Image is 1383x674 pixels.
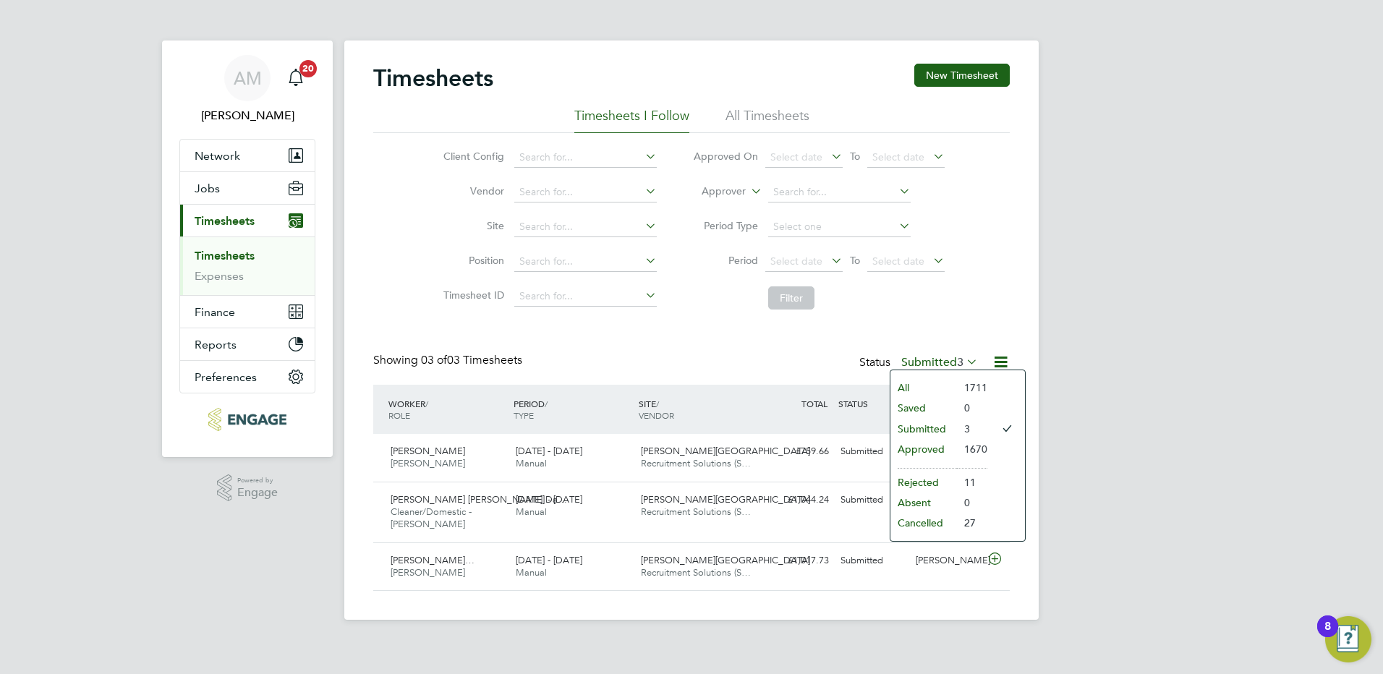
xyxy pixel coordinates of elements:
[957,398,987,418] li: 0
[391,566,465,579] span: [PERSON_NAME]
[835,549,910,573] div: Submitted
[180,236,315,295] div: Timesheets
[574,107,689,133] li: Timesheets I Follow
[759,549,835,573] div: £1,017.73
[195,149,240,163] span: Network
[957,513,987,533] li: 27
[693,254,758,267] label: Period
[179,107,315,124] span: Allyx Miller
[514,148,657,168] input: Search for...
[901,355,978,370] label: Submitted
[516,566,547,579] span: Manual
[641,445,810,457] span: [PERSON_NAME][GEOGRAPHIC_DATA]
[514,252,657,272] input: Search for...
[385,391,510,428] div: WORKER
[421,353,447,367] span: 03 of
[281,55,310,101] a: 20
[516,457,547,469] span: Manual
[391,445,465,457] span: [PERSON_NAME]
[872,255,924,268] span: Select date
[439,184,504,197] label: Vendor
[957,419,987,439] li: 3
[195,182,220,195] span: Jobs
[195,269,244,283] a: Expenses
[195,249,255,263] a: Timesheets
[237,474,278,487] span: Powered by
[195,338,237,351] span: Reports
[641,566,751,579] span: Recruitment Solutions (S…
[635,391,760,428] div: SITE
[957,439,987,459] li: 1670
[846,251,864,270] span: To
[514,217,657,237] input: Search for...
[768,182,911,202] input: Search for...
[693,150,758,163] label: Approved On
[421,353,522,367] span: 03 Timesheets
[725,107,809,133] li: All Timesheets
[179,55,315,124] a: AM[PERSON_NAME]
[439,219,504,232] label: Site
[681,184,746,199] label: Approver
[890,439,957,459] li: Approved
[439,150,504,163] label: Client Config
[514,286,657,307] input: Search for...
[195,214,255,228] span: Timesheets
[391,505,472,530] span: Cleaner/Domestic - [PERSON_NAME]
[208,408,286,431] img: rec-solutions-logo-retina.png
[195,305,235,319] span: Finance
[388,409,410,421] span: ROLE
[639,409,674,421] span: VENDOR
[516,493,582,505] span: [DATE] - [DATE]
[180,205,315,236] button: Timesheets
[890,398,957,418] li: Saved
[1324,626,1331,645] div: 8
[910,549,985,573] div: [PERSON_NAME]
[768,217,911,237] input: Select one
[641,554,810,566] span: [PERSON_NAME][GEOGRAPHIC_DATA]
[957,492,987,513] li: 0
[890,419,957,439] li: Submitted
[516,445,582,457] span: [DATE] - [DATE]
[957,355,963,370] span: 3
[768,286,814,310] button: Filter
[770,255,822,268] span: Select date
[890,492,957,513] li: Absent
[835,391,910,417] div: STATUS
[180,296,315,328] button: Finance
[641,505,751,518] span: Recruitment Solutions (S…
[835,488,910,512] div: Submitted
[656,398,659,409] span: /
[439,289,504,302] label: Timesheet ID
[545,398,548,409] span: /
[890,472,957,492] li: Rejected
[872,150,924,163] span: Select date
[641,493,810,505] span: [PERSON_NAME][GEOGRAPHIC_DATA]
[299,60,317,77] span: 20
[693,219,758,232] label: Period Type
[514,182,657,202] input: Search for...
[510,391,635,428] div: PERIOD
[890,377,957,398] li: All
[391,554,475,566] span: [PERSON_NAME]…
[234,69,262,88] span: AM
[516,505,547,518] span: Manual
[237,487,278,499] span: Engage
[217,474,278,502] a: Powered byEngage
[801,398,827,409] span: TOTAL
[846,147,864,166] span: To
[391,493,567,505] span: [PERSON_NAME] [PERSON_NAME] Da…
[180,140,315,171] button: Network
[180,172,315,204] button: Jobs
[759,440,835,464] div: £759.66
[425,398,428,409] span: /
[439,254,504,267] label: Position
[180,328,315,360] button: Reports
[641,457,751,469] span: Recruitment Solutions (S…
[373,64,493,93] h2: Timesheets
[835,440,910,464] div: Submitted
[1325,616,1371,662] button: Open Resource Center, 8 new notifications
[179,408,315,431] a: Go to home page
[957,472,987,492] li: 11
[514,409,534,421] span: TYPE
[195,370,257,384] span: Preferences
